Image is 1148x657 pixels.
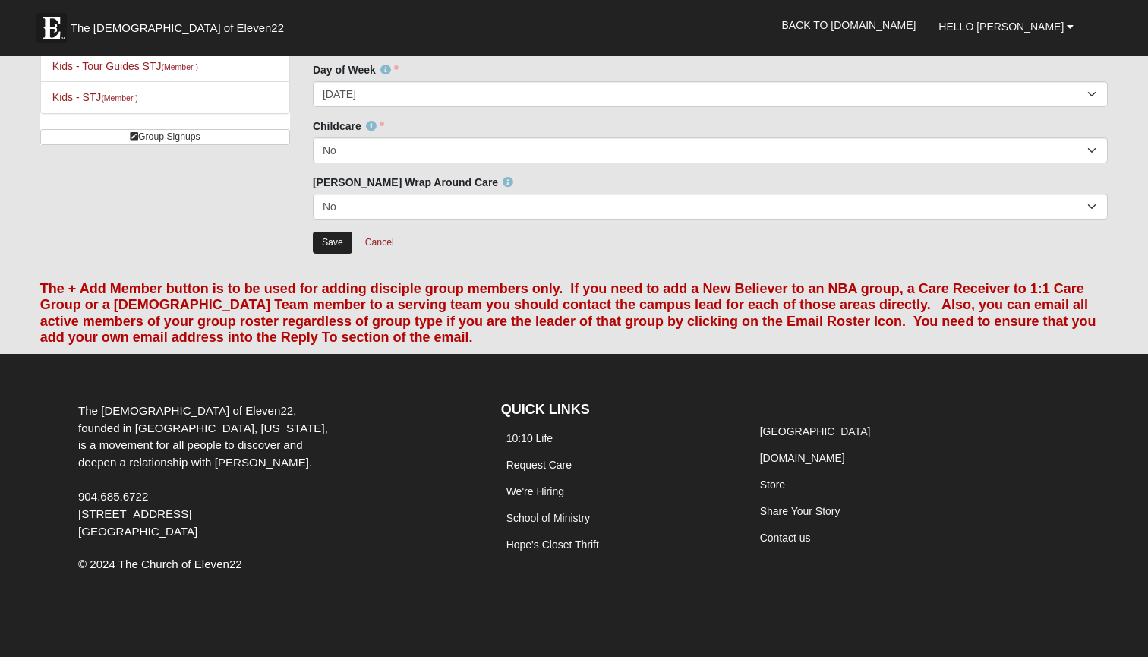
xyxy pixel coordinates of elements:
a: [GEOGRAPHIC_DATA] [760,425,871,437]
span: [GEOGRAPHIC_DATA] [78,525,197,538]
h4: QUICK LINKS [501,402,732,419]
a: Hello [PERSON_NAME] [927,8,1085,46]
a: Cancel [355,231,404,254]
a: [DOMAIN_NAME] [760,452,845,464]
a: Store [760,479,785,491]
a: School of Ministry [506,512,590,524]
span: The [DEMOGRAPHIC_DATA] of Eleven22 [71,21,284,36]
a: Hope's Closet Thrift [506,539,599,551]
a: Kids - Tour Guides STJ(Member ) [52,60,198,72]
a: Back to [DOMAIN_NAME] [771,6,928,44]
a: Kids - STJ(Member ) [52,91,138,103]
a: 10:10 Life [506,432,553,444]
a: Contact us [760,532,811,544]
a: The [DEMOGRAPHIC_DATA] of Eleven22 [29,5,333,43]
a: We're Hiring [506,485,564,497]
label: Day of Week [313,62,399,77]
small: (Member ) [161,62,197,71]
a: Request Care [506,459,572,471]
font: The + Add Member button is to be used for adding disciple group members only. If you need to add ... [40,281,1096,346]
label: Childcare [313,118,384,134]
small: (Member ) [101,93,137,103]
div: The [DEMOGRAPHIC_DATA] of Eleven22, founded in [GEOGRAPHIC_DATA], [US_STATE], is a movement for a... [67,403,348,541]
span: Hello [PERSON_NAME] [938,21,1064,33]
label: [PERSON_NAME] Wrap Around Care [313,175,513,190]
img: Eleven22 logo [36,13,67,43]
a: Group Signups [40,129,290,145]
a: Share Your Story [760,505,840,517]
span: © 2024 The Church of Eleven22 [78,558,242,570]
input: Alt+s [313,232,352,254]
